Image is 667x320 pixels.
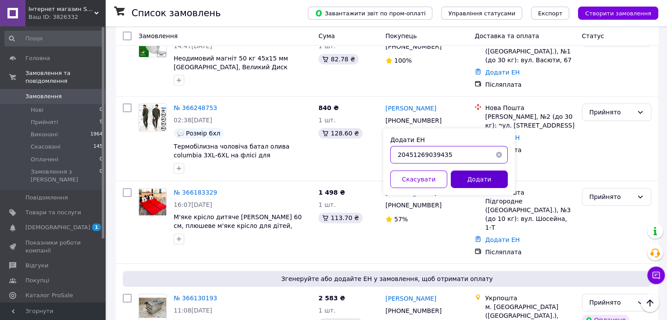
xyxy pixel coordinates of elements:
div: Прийнято [589,298,633,307]
span: 5 [100,118,103,126]
span: 1 шт. [318,43,335,50]
button: Управління статусами [441,7,522,20]
span: Згенеруйте або додайте ЕН у замовлення, щоб отримати оплату [126,274,648,283]
button: Експорт [531,7,570,20]
span: Показники роботи компанії [25,239,81,255]
a: Додати ЕН [485,69,520,76]
div: 82.78 ₴ [318,54,358,64]
span: Завантажити звіт по пром-оплаті [315,9,425,17]
button: Наверх [641,294,659,312]
span: 1 шт. [318,201,335,208]
div: с. Веприк ([GEOGRAPHIC_DATA].), №1 (до 30 кг): вул. Васюти, 67 [485,38,574,64]
a: Додати ЕН [485,236,520,243]
span: Головна [25,54,50,62]
span: Покупці [25,277,49,284]
div: Післяплата [485,248,574,256]
a: Фото товару [139,103,167,132]
div: [PHONE_NUMBER] [384,40,443,53]
a: М'яке крісло дитяче [PERSON_NAME] 60 см, плюшеве м'яке крісло для дітей, Червоний [174,213,302,238]
span: 1 шт. [318,117,335,124]
span: Каталог ProSale [25,292,73,299]
span: 14:47[DATE] [174,43,212,50]
img: Фото товару [139,298,166,318]
button: Завантажити звіт по пром-оплаті [308,7,432,20]
span: 100% [394,57,412,64]
a: Неодимовий магніт 50 кг 45х15 мм [GEOGRAPHIC_DATA], Великий Диск (Шайба) [174,55,288,79]
span: Нові [31,106,43,114]
span: Скасовані [31,143,61,151]
span: Статус [582,32,604,39]
span: 1 498 ₴ [318,189,345,196]
span: Виконані [31,131,58,139]
span: Cума [318,32,335,39]
div: 113.70 ₴ [318,213,362,223]
button: Скасувати [390,171,447,188]
div: Післяплата [485,146,574,154]
button: Створити замовлення [578,7,658,20]
span: 840 ₴ [318,104,339,111]
div: Нова Пошта [485,188,574,197]
span: Замовлення [25,92,62,100]
div: Нова Пошта [485,103,574,112]
span: Створити замовлення [585,10,651,17]
a: Термобілизна чоловіча батал олива columbia 3XL-6XL на флісі для військовослужбовців, кольору хакі... [174,143,289,176]
span: 0 [100,106,103,114]
span: 1964 [90,131,103,139]
h1: Список замовлень [132,8,221,18]
span: Управління статусами [448,10,515,17]
span: 2 583 ₴ [318,295,345,302]
img: Фото товару [139,104,166,131]
div: [PHONE_NUMBER] [384,114,443,127]
span: 0 [100,156,103,164]
span: 1 шт. [318,307,335,314]
button: Чат з покупцем [647,267,665,284]
span: 1 [92,224,101,231]
span: 57% [394,216,408,223]
label: Додати ЕН [390,136,425,143]
span: Замовлення [139,32,178,39]
span: Відгуки [25,262,48,270]
span: Замовлення з [PERSON_NAME] [31,168,100,184]
span: Замовлення та повідомлення [25,69,105,85]
span: Розмір 6хл [186,130,220,137]
a: № 366248753 [174,104,217,111]
a: Створити замовлення [569,9,658,16]
div: [PHONE_NUMBER] [384,305,443,317]
span: Експорт [538,10,563,17]
div: Прийнято [589,107,633,117]
div: Прийнято [589,192,633,202]
div: [PERSON_NAME], №2 (до 30 кг): вул. [STREET_ADDRESS] [485,112,574,130]
a: № 366183329 [174,189,217,196]
span: Інтернет магазин Sayron [29,5,94,13]
span: Повідомлення [25,194,68,202]
span: Прийняті [31,118,58,126]
a: № 366130193 [174,295,217,302]
span: Товари та послуги [25,209,81,217]
span: Доставка та оплата [474,32,539,39]
span: 0 [100,168,103,184]
span: 145 [93,143,103,151]
button: Очистить [490,146,508,164]
span: Покупець [385,32,417,39]
div: Ваш ID: 3826332 [29,13,105,21]
a: [PERSON_NAME] [385,104,436,113]
div: 128.60 ₴ [318,128,362,139]
div: Підгородне ([GEOGRAPHIC_DATA].), №3 (до 10 кг): вул. Шосейна, 1-Т [485,197,574,232]
button: Додати [451,171,508,188]
img: :speech_balloon: [177,130,184,137]
span: [DEMOGRAPHIC_DATA] [25,224,90,231]
span: 16:07[DATE] [174,201,212,208]
div: [PHONE_NUMBER] [384,199,443,211]
a: Фото товару [139,188,167,216]
input: Пошук [4,31,103,46]
span: Оплачені [31,156,58,164]
img: Фото товару [139,189,166,215]
a: [PERSON_NAME] [385,294,436,303]
div: Післяплата [485,80,574,89]
span: 11:08[DATE] [174,307,212,314]
div: Укрпошта [485,294,574,302]
span: 02:38[DATE] [174,117,212,124]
